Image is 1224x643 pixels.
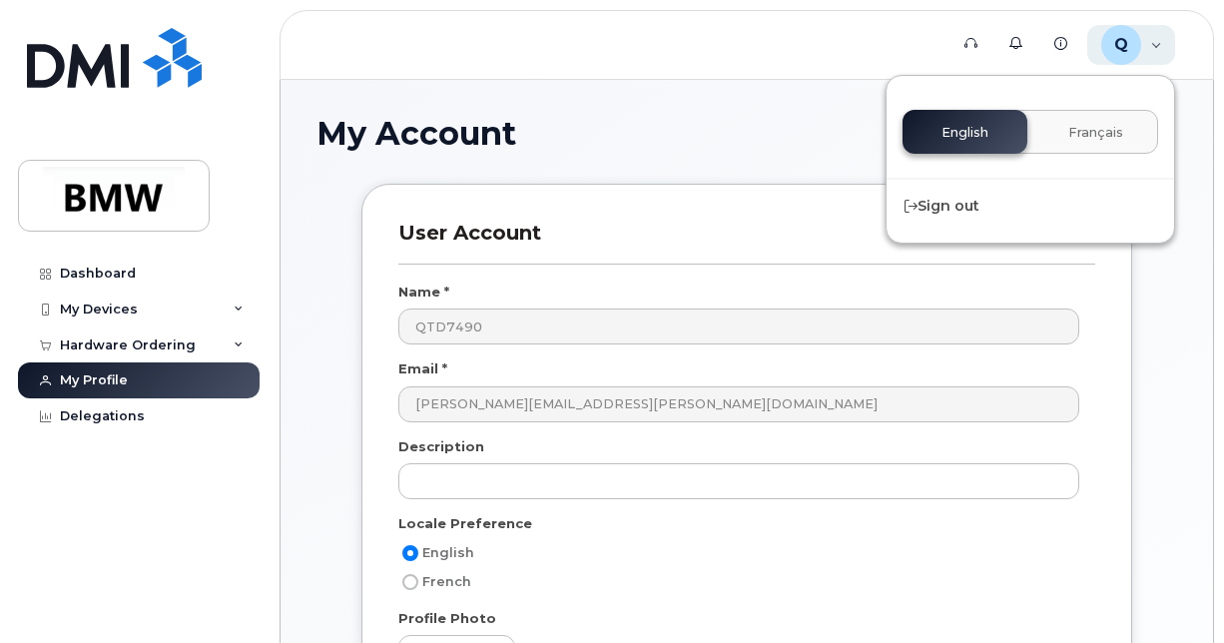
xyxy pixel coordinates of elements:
div: Sign out [887,188,1174,225]
label: Name * [398,283,449,302]
label: Profile Photo [398,609,496,628]
input: English [402,545,418,561]
label: Email * [398,359,447,378]
label: Locale Preference [398,514,532,533]
span: Français [1068,125,1123,141]
label: Description [398,437,484,456]
iframe: Messenger Launcher [1137,556,1209,628]
span: French [422,574,471,589]
span: English [422,545,474,560]
h1: My Account [316,116,1177,151]
h3: User Account [398,221,1095,264]
input: French [402,574,418,590]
